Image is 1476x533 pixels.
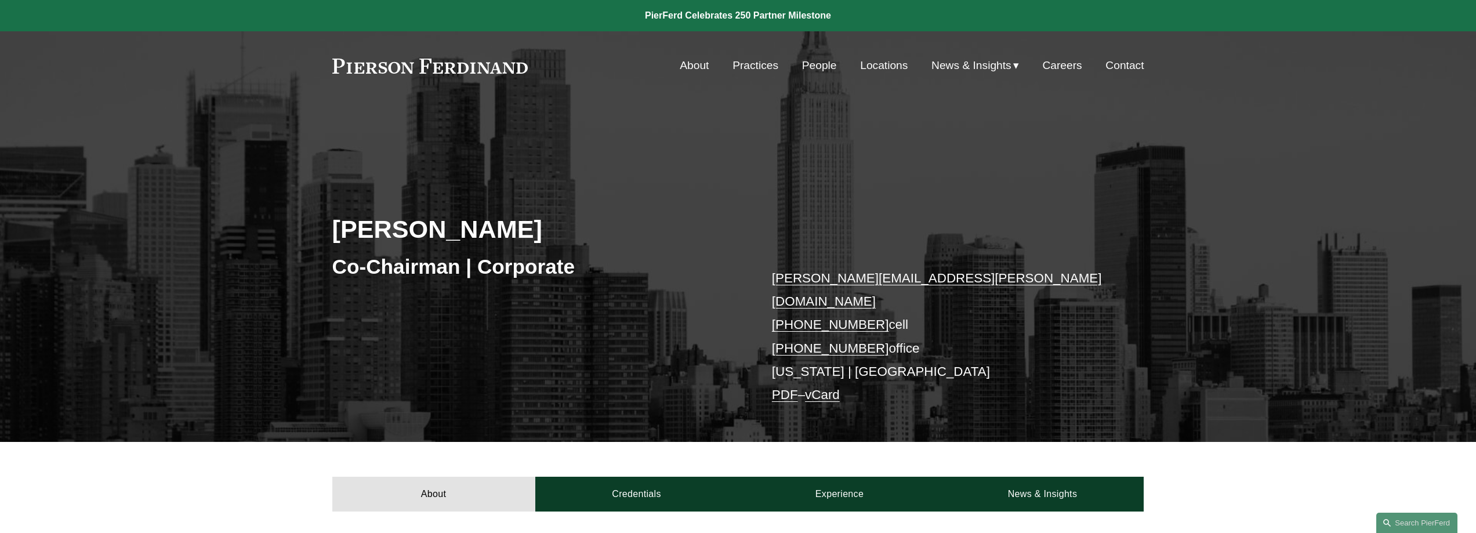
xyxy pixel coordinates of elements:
[332,254,738,280] h3: Co-Chairman | Corporate
[931,56,1011,76] span: News & Insights
[332,477,535,512] a: About
[772,271,1102,309] a: [PERSON_NAME][EMAIL_ADDRESS][PERSON_NAME][DOMAIN_NAME]
[772,341,889,356] a: [PHONE_NUMBER]
[772,387,798,402] a: PDF
[931,55,1019,77] a: folder dropdown
[860,55,908,77] a: Locations
[941,477,1144,512] a: News & Insights
[805,387,840,402] a: vCard
[772,267,1110,407] p: cell office [US_STATE] | [GEOGRAPHIC_DATA] –
[772,317,889,332] a: [PHONE_NUMBER]
[1105,55,1144,77] a: Contact
[802,55,837,77] a: People
[1376,513,1457,533] a: Search this site
[535,477,738,512] a: Credentials
[680,55,709,77] a: About
[1042,55,1082,77] a: Careers
[738,477,941,512] a: Experience
[332,214,738,244] h2: [PERSON_NAME]
[732,55,778,77] a: Practices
